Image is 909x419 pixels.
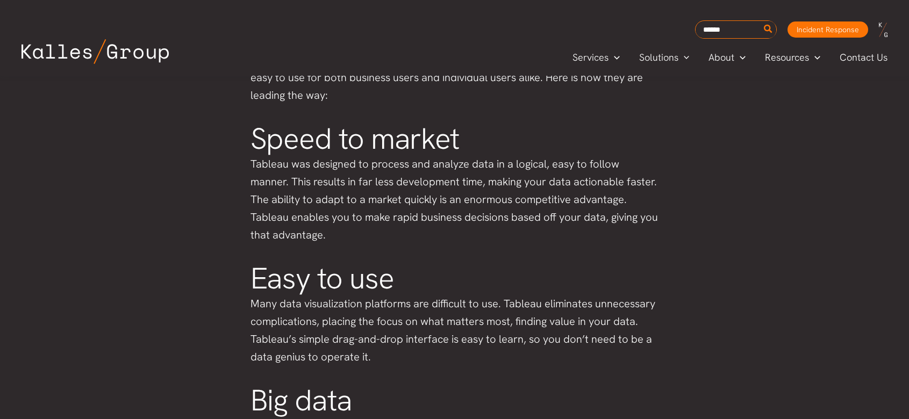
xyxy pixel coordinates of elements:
[250,263,659,295] h2: Easy to use
[765,49,809,66] span: Resources
[830,49,898,66] a: Contact Us
[250,295,659,366] p: Many data visualization platforms are difficult to use. Tableau eliminates unnecessary complicati...
[609,49,620,66] span: Menu Toggle
[629,49,699,66] a: SolutionsMenu Toggle
[250,51,659,104] p: Tableau is leading the world in making the data visualization process available and easy to use f...
[678,49,690,66] span: Menu Toggle
[809,49,820,66] span: Menu Toggle
[250,123,659,155] h2: Speed to market
[250,385,659,417] h2: Big data
[708,49,734,66] span: About
[788,21,868,38] a: Incident Response
[840,49,887,66] span: Contact Us
[762,21,775,38] button: Search
[734,49,746,66] span: Menu Toggle
[572,49,609,66] span: Services
[563,48,898,66] nav: Primary Site Navigation
[563,49,629,66] a: ServicesMenu Toggle
[639,49,678,66] span: Solutions
[755,49,830,66] a: ResourcesMenu Toggle
[22,39,169,64] img: Kalles Group
[250,155,659,244] p: Tableau was designed to process and analyze data in a logical, easy to follow manner. This result...
[699,49,755,66] a: AboutMenu Toggle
